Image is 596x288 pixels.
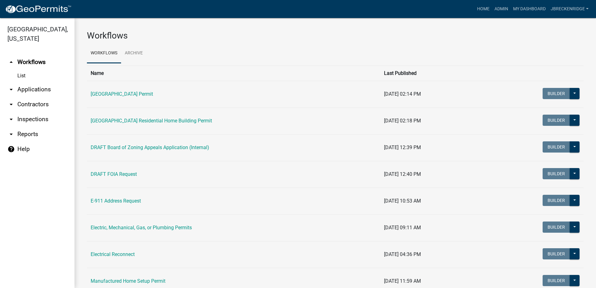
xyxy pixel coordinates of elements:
a: [GEOGRAPHIC_DATA] Residential Home Building Permit [91,118,212,124]
button: Builder [543,88,570,99]
button: Builder [543,115,570,126]
a: Archive [121,43,147,63]
i: arrow_drop_down [7,86,15,93]
button: Builder [543,222,570,233]
a: Workflows [87,43,121,63]
th: Last Published [380,66,481,81]
span: [DATE] 02:14 PM [384,91,421,97]
a: My Dashboard [511,3,548,15]
button: Builder [543,248,570,259]
a: DRAFT Board of Zoning Appeals Application (Internal) [91,144,209,150]
a: Electric, Mechanical, Gas, or Plumbing Permits [91,225,192,231]
a: Jbreckenridge [548,3,591,15]
a: Admin [492,3,511,15]
span: [DATE] 10:53 AM [384,198,421,204]
a: Home [475,3,492,15]
span: [DATE] 11:59 AM [384,278,421,284]
i: arrow_drop_down [7,101,15,108]
i: arrow_drop_down [7,130,15,138]
i: help [7,145,15,153]
span: [DATE] 04:36 PM [384,251,421,257]
button: Builder [543,141,570,153]
a: Manufactured Home Setup Permit [91,278,165,284]
button: Builder [543,275,570,286]
th: Name [87,66,380,81]
button: Builder [543,168,570,179]
a: E-911 Address Request [91,198,141,204]
span: [DATE] 12:39 PM [384,144,421,150]
span: [DATE] 02:18 PM [384,118,421,124]
span: [DATE] 09:11 AM [384,225,421,231]
a: [GEOGRAPHIC_DATA] Permit [91,91,153,97]
i: arrow_drop_down [7,116,15,123]
span: [DATE] 12:40 PM [384,171,421,177]
i: arrow_drop_up [7,58,15,66]
a: Electrical Reconnect [91,251,135,257]
button: Builder [543,195,570,206]
h3: Workflows [87,30,584,41]
a: DRAFT FOIA Request [91,171,137,177]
